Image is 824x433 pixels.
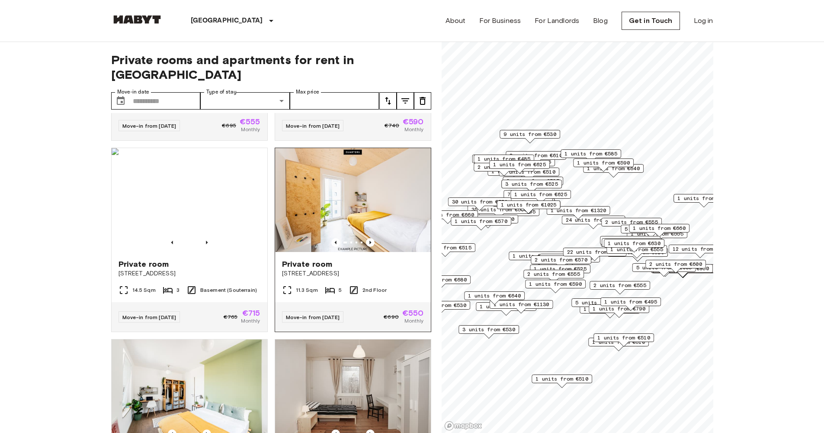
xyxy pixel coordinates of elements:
div: Map marker [410,301,470,314]
div: Map marker [539,254,600,267]
span: 1 units from €585 [564,150,617,158]
div: Map marker [458,325,519,339]
div: Map marker [652,264,713,278]
span: €695 [222,122,236,129]
div: Map marker [588,338,649,351]
span: 6 units from €950 [656,265,709,272]
span: 2 units from €600 [649,260,702,268]
span: 1 units from €660 [421,211,474,219]
div: Map marker [479,207,539,221]
span: 3 units from €530 [462,326,515,333]
span: 2 units from €570 [535,256,587,264]
span: [STREET_ADDRESS] [282,269,424,278]
div: Map marker [464,291,525,305]
button: tune [414,92,431,110]
span: 5 units from €590 [575,299,628,307]
a: Blog [593,16,608,26]
div: Map marker [500,130,560,143]
span: 30 units from €570 [452,198,507,206]
span: 9 units from €530 [503,130,556,138]
button: Previous image [168,238,176,247]
div: Map marker [593,333,654,347]
span: 2 units from €555 [605,218,658,226]
div: Map marker [601,218,662,231]
span: 5 units from €660 [625,225,677,233]
span: 5 [339,286,342,294]
div: Map marker [415,243,475,257]
span: 3 units from €525 [507,177,559,185]
div: Map marker [602,238,662,252]
div: Map marker [546,206,610,220]
span: Move-in from [DATE] [122,123,176,129]
span: Monthly [241,317,260,325]
span: 1 units from €590 [529,280,582,288]
span: 3 units from €525 [505,180,558,188]
span: 1 units from €790 [593,305,645,313]
div: Map marker [474,163,534,176]
label: Max price [296,88,319,96]
span: 1 units from €645 [604,236,657,244]
div: Map marker [632,263,696,277]
span: 1 units from €485 [478,155,530,163]
div: Map marker [448,197,511,211]
span: 1 units from €640 [468,292,521,300]
img: Marketing picture of unit DE-01-259-002-01Q [112,148,267,252]
a: Log in [694,16,713,26]
span: €550 [402,309,424,317]
div: Map marker [590,281,650,294]
span: Monthly [404,317,423,325]
span: 1 units from €630 [608,239,660,247]
div: Map marker [589,304,649,318]
span: Move-in from [DATE] [286,123,340,129]
span: 1 units from €570 [480,303,532,310]
span: 1 units from €570 [455,217,507,225]
span: €715 [242,309,260,317]
div: Map marker [530,265,590,278]
button: Previous image [331,238,340,247]
span: 5 units from €1085 [636,264,692,271]
span: €740 [385,122,399,129]
span: 1 units from €1130 [493,301,549,308]
div: Map marker [489,300,553,313]
span: 2 units from €690 [462,215,514,223]
div: Map marker [476,302,536,316]
span: [STREET_ADDRESS] [119,269,260,278]
span: 4 units from €530 [414,301,466,309]
div: Map marker [561,216,625,229]
span: 2 units from €555 [593,281,646,289]
div: Map marker [506,151,566,165]
div: Map marker [604,239,664,252]
a: Mapbox logo [444,421,482,431]
a: For Landlords [535,16,579,26]
button: Previous image [202,238,211,247]
div: Map marker [571,298,632,312]
label: Type of stay [206,88,237,96]
button: Previous image [366,238,375,247]
span: 1 units from €725 [513,252,565,260]
span: 1 units from €680 [414,276,467,284]
div: Map marker [497,200,560,214]
span: 1 units from €610 [592,338,645,346]
span: 1 units from €510 [597,334,650,342]
span: €690 [384,313,399,321]
span: Basement (Souterrain) [200,286,257,294]
a: About [446,16,466,26]
img: Marketing picture of unit DE-01-07-005-02Q [275,148,431,252]
span: €590 [403,118,424,126]
span: 1 units from €525 [534,265,587,273]
div: Map marker [621,225,681,238]
span: 2nd Floor [362,286,387,294]
div: Map marker [629,224,689,237]
span: 1 units from €625 [514,191,567,198]
div: Map marker [561,149,621,163]
div: Map marker [673,194,734,207]
span: 1 units from €515 [419,244,471,252]
span: 2 units from €610 [510,152,562,159]
div: Map marker [523,270,584,283]
span: 1 units from €640 [587,165,640,172]
div: Map marker [563,248,626,261]
label: Move-in date [117,88,149,96]
div: Map marker [600,236,660,249]
button: tune [379,92,397,110]
span: 3 [176,286,180,294]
